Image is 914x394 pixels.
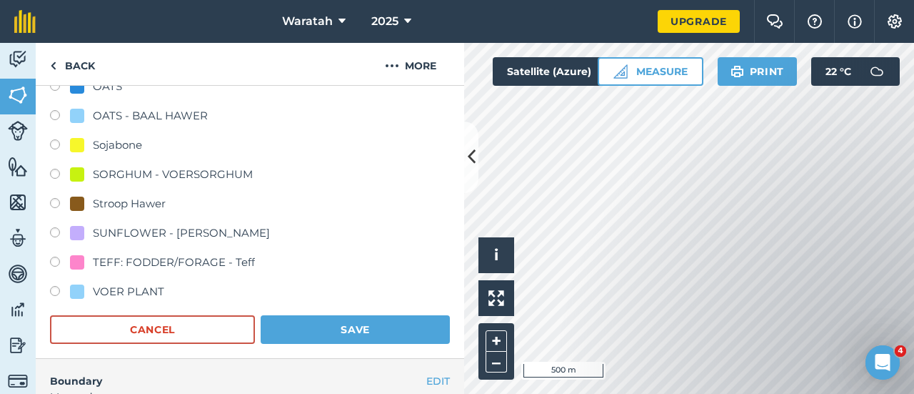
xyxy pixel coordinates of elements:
img: Four arrows, one pointing top left, one top right, one bottom right and the last bottom left [488,290,504,306]
img: svg+xml;base64,PD94bWwgdmVyc2lvbj0iMS4wIiBlbmNvZGluZz0idXRmLTgiPz4KPCEtLSBHZW5lcmF0b3I6IEFkb2JlIE... [8,371,28,391]
button: 22 °C [811,57,900,86]
span: 4 [895,345,906,357]
div: Sojabone [93,137,142,154]
a: Upgrade [658,10,740,33]
img: A cog icon [886,14,903,29]
div: Stroop Hawer [93,195,166,212]
img: fieldmargin Logo [14,10,36,33]
img: svg+xml;base64,PHN2ZyB4bWxucz0iaHR0cDovL3d3dy53My5vcmcvMjAwMC9zdmciIHdpZHRoPSIxNyIgaGVpZ2h0PSIxNy... [848,13,862,30]
img: svg+xml;base64,PD94bWwgdmVyc2lvbj0iMS4wIiBlbmNvZGluZz0idXRmLTgiPz4KPCEtLSBHZW5lcmF0b3I6IEFkb2JlIE... [8,335,28,356]
button: i [478,237,514,273]
div: TEFF: FODDER/FORAGE - Teff [93,254,255,271]
img: Two speech bubbles overlapping with the left bubble in the forefront [766,14,783,29]
span: Waratah [282,13,333,30]
button: Save [261,315,450,344]
div: SUNFLOWER - [PERSON_NAME] [93,225,270,242]
button: + [486,330,507,352]
img: A question mark icon [806,14,823,29]
button: – [486,352,507,373]
img: svg+xml;base64,PHN2ZyB4bWxucz0iaHR0cDovL3d3dy53My5vcmcvMjAwMC9zdmciIHdpZHRoPSI5IiBoZWlnaHQ9IjI0Ii... [50,57,56,74]
div: OATS [93,78,122,95]
button: More [357,43,464,85]
img: svg+xml;base64,PHN2ZyB4bWxucz0iaHR0cDovL3d3dy53My5vcmcvMjAwMC9zdmciIHdpZHRoPSIxOSIgaGVpZ2h0PSIyNC... [730,63,744,80]
img: svg+xml;base64,PHN2ZyB4bWxucz0iaHR0cDovL3d3dy53My5vcmcvMjAwMC9zdmciIHdpZHRoPSI1NiIgaGVpZ2h0PSI2MC... [8,84,28,106]
button: Print [718,57,798,86]
img: svg+xml;base64,PHN2ZyB4bWxucz0iaHR0cDovL3d3dy53My5vcmcvMjAwMC9zdmciIHdpZHRoPSIyMCIgaGVpZ2h0PSIyNC... [385,57,399,74]
button: EDIT [426,373,450,389]
button: Satellite (Azure) [493,57,630,86]
button: Measure [598,57,703,86]
span: i [494,246,498,264]
img: svg+xml;base64,PHN2ZyB4bWxucz0iaHR0cDovL3d3dy53My5vcmcvMjAwMC9zdmciIHdpZHRoPSI1NiIgaGVpZ2h0PSI2MC... [8,192,28,213]
h4: Boundary [36,359,426,389]
img: svg+xml;base64,PD94bWwgdmVyc2lvbj0iMS4wIiBlbmNvZGluZz0idXRmLTgiPz4KPCEtLSBHZW5lcmF0b3I6IEFkb2JlIE... [8,299,28,320]
button: Cancel [50,315,255,344]
span: 2025 [371,13,398,30]
a: Back [36,43,109,85]
img: svg+xml;base64,PD94bWwgdmVyc2lvbj0iMS4wIiBlbmNvZGluZz0idXRmLTgiPz4KPCEtLSBHZW5lcmF0b3I6IEFkb2JlIE... [8,49,28,70]
img: svg+xml;base64,PD94bWwgdmVyc2lvbj0iMS4wIiBlbmNvZGluZz0idXRmLTgiPz4KPCEtLSBHZW5lcmF0b3I6IEFkb2JlIE... [863,57,891,86]
img: svg+xml;base64,PD94bWwgdmVyc2lvbj0iMS4wIiBlbmNvZGluZz0idXRmLTgiPz4KPCEtLSBHZW5lcmF0b3I6IEFkb2JlIE... [8,121,28,141]
img: svg+xml;base64,PD94bWwgdmVyc2lvbj0iMS4wIiBlbmNvZGluZz0idXRmLTgiPz4KPCEtLSBHZW5lcmF0b3I6IEFkb2JlIE... [8,227,28,249]
div: SORGHUM - VOERSORGHUM [93,166,253,183]
div: VOER PLANT [93,283,164,300]
img: svg+xml;base64,PD94bWwgdmVyc2lvbj0iMS4wIiBlbmNvZGluZz0idXRmLTgiPz4KPCEtLSBHZW5lcmF0b3I6IEFkb2JlIE... [8,263,28,285]
div: OATS - BAAL HAWER [93,107,208,124]
span: 22 ° C [825,57,851,86]
img: svg+xml;base64,PHN2ZyB4bWxucz0iaHR0cDovL3d3dy53My5vcmcvMjAwMC9zdmciIHdpZHRoPSI1NiIgaGVpZ2h0PSI2MC... [8,156,28,177]
iframe: Intercom live chat [865,345,900,380]
img: Ruler icon [613,64,628,79]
